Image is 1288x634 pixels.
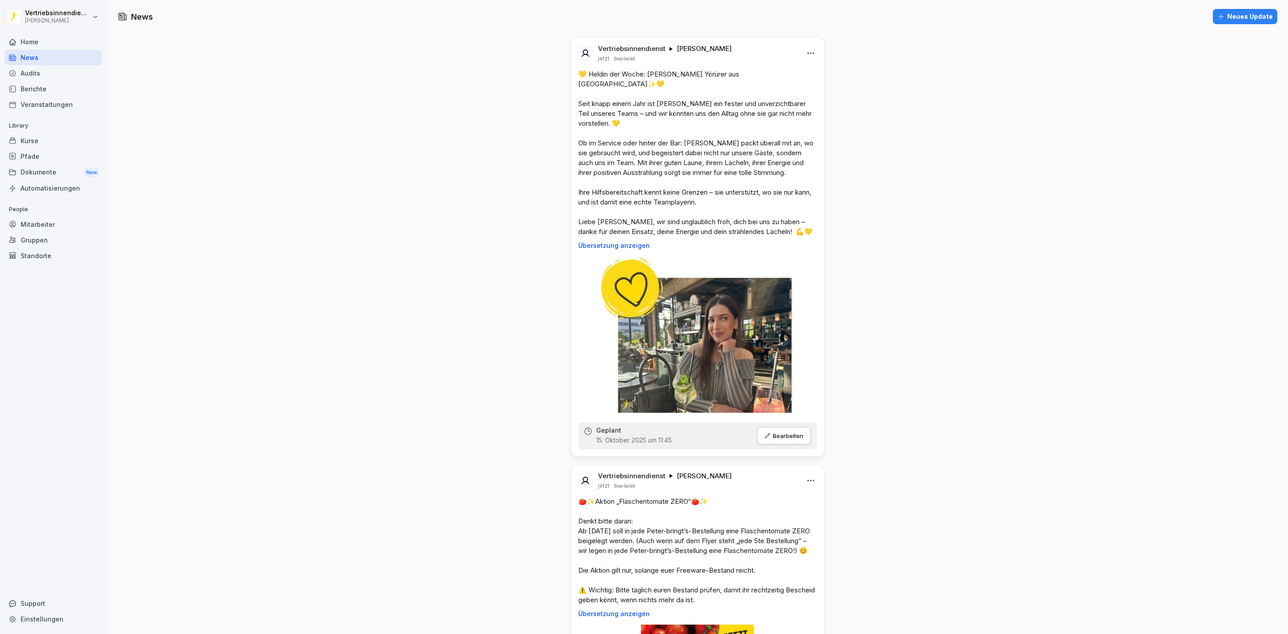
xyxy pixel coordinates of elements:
p: Bearbeitet [614,482,635,489]
p: [PERSON_NAME] [677,472,732,481]
a: News [4,50,102,65]
p: [PERSON_NAME] [677,44,732,53]
p: Vertriebsinnendienst [598,472,665,481]
a: Berichte [4,81,102,97]
p: jetzt [598,55,610,62]
a: Standorte [4,248,102,264]
p: 🍅✨Aktion „Flaschentomate ZERO“🍅✨ Denkt bitte daran: Ab [DATE] soll in jede Peter-bringt’s-Bestell... [578,497,817,605]
p: Bearbeiten [773,432,803,439]
h1: News [131,11,153,23]
p: Vertriebsinnendienst [25,9,90,17]
div: Neues Update [1217,12,1273,21]
p: Library [4,119,102,133]
div: New [84,167,99,178]
p: Vertriebsinnendienst [598,44,665,53]
div: Dokumente [4,164,102,181]
p: Bearbeitet [614,55,635,62]
p: 💛 Heldin der Woche: [PERSON_NAME] Yörürer aus [GEOGRAPHIC_DATA]✨💛 Seit knapp einem Jahr ist [PERS... [578,69,817,237]
p: jetzt [598,482,610,489]
button: Neues Update [1213,9,1277,24]
p: Geplant [596,427,621,434]
a: Home [4,34,102,50]
p: [PERSON_NAME] [25,17,90,24]
div: Support [4,596,102,611]
a: Mitarbeiter [4,217,102,232]
a: DokumenteNew [4,164,102,181]
a: Gruppen [4,232,102,248]
p: Übersetzung anzeigen [578,610,817,617]
p: People [4,202,102,217]
p: 15. Oktober 2025 um 11:45 [596,436,672,445]
a: Audits [4,65,102,81]
a: Automatisierungen [4,180,102,196]
p: Übersetzung anzeigen [578,242,817,249]
a: Veranstaltungen [4,97,102,112]
a: Einstellungen [4,611,102,627]
a: Kurse [4,133,102,149]
button: Bearbeiten [757,427,811,444]
img: kscerpsbie53cttel4lq21x4.png [601,256,795,415]
a: Pfade [4,149,102,164]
